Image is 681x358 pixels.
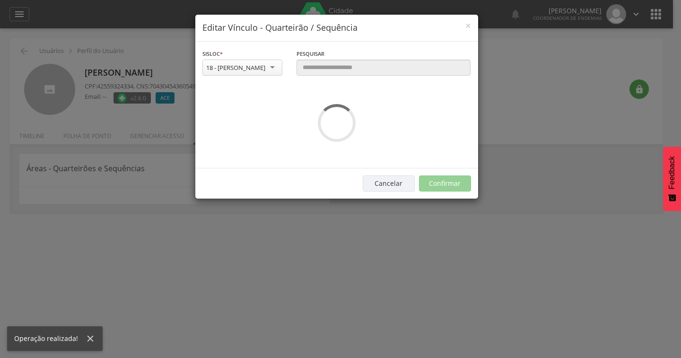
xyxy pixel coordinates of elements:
span: Sisloc [202,50,220,57]
span: × [465,19,471,32]
button: Cancelar [363,175,415,192]
div: Operação realizada! [14,334,85,343]
button: Confirmar [419,175,471,192]
span: Feedback [668,156,676,189]
h4: Editar Vínculo - Quarteirão / Sequência [202,22,471,34]
div: 18 - [PERSON_NAME] [206,63,265,72]
span: Pesquisar [297,50,324,57]
button: Close [465,21,471,31]
button: Feedback - Mostrar pesquisa [663,147,681,211]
